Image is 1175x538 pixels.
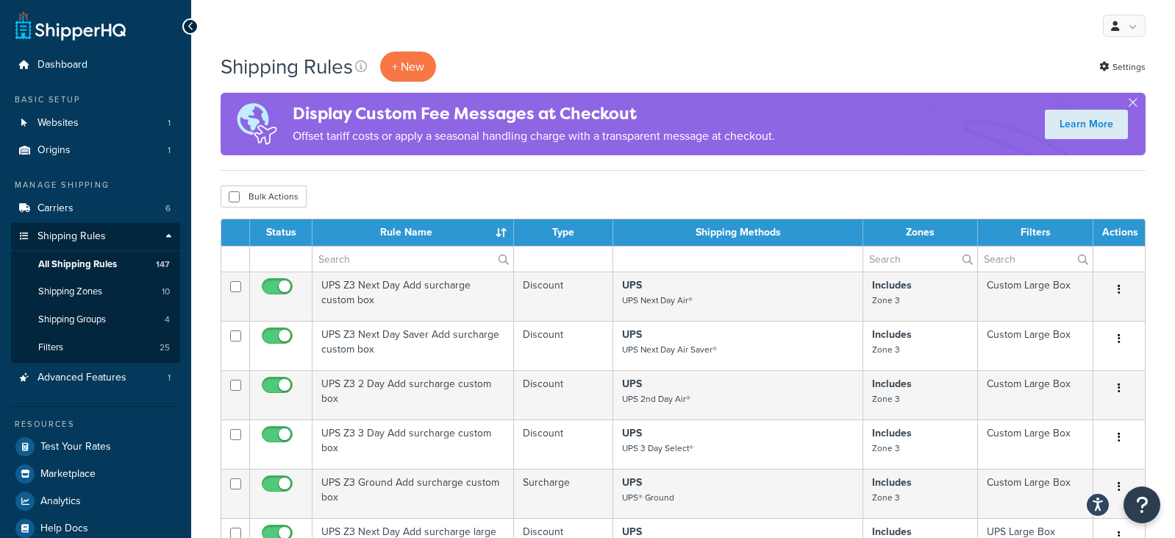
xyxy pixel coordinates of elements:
[37,202,74,215] span: Carriers
[11,364,180,392] a: Advanced Features 1
[11,137,180,164] a: Origins 1
[978,469,1093,518] td: Custom Large Box
[872,294,900,307] small: Zone 3
[514,219,613,246] th: Type
[221,93,293,155] img: duties-banner-06bc72dcb5fe05cb3f9472aba00be2ae8eb53ab6f0d8bb03d382ba314ac3c341.png
[162,286,170,298] span: 10
[11,93,180,106] div: Basic Setup
[978,370,1093,420] td: Custom Large Box
[872,392,900,406] small: Zone 3
[37,372,126,384] span: Advanced Features
[160,341,170,354] span: 25
[1099,57,1146,77] a: Settings
[221,185,307,208] button: Bulk Actions
[978,247,1093,272] input: Search
[380,52,436,82] p: + New
[622,294,693,307] small: UPS Next Day Air®
[11,110,180,137] li: Websites
[11,223,180,363] li: Shipping Rules
[622,343,717,356] small: UPS Next Day Air Saver®
[1093,219,1145,246] th: Actions
[250,219,312,246] th: Status
[11,433,180,460] a: Test Your Rates
[514,420,613,469] td: Discount
[11,137,180,164] li: Origins
[978,272,1093,321] td: Custom Large Box
[40,441,111,453] span: Test Your Rates
[622,376,642,392] strong: UPS
[11,418,180,431] div: Resources
[11,110,180,137] a: Websites 1
[872,343,900,356] small: Zone 3
[312,247,513,272] input: Search
[165,314,170,326] span: 4
[11,251,180,278] li: All Shipping Rules
[312,219,514,246] th: Rule Name : activate to sort column ascending
[168,117,171,130] span: 1
[872,277,912,293] strong: Includes
[40,495,81,508] span: Analytics
[37,230,106,243] span: Shipping Rules
[11,334,180,361] li: Filters
[872,475,912,490] strong: Includes
[514,370,613,420] td: Discount
[1124,486,1160,523] button: Open Resource Center
[38,314,106,326] span: Shipping Groups
[863,219,978,246] th: Zones
[514,272,613,321] td: Discount
[11,306,180,333] li: Shipping Groups
[156,258,170,271] span: 147
[622,327,642,342] strong: UPS
[11,364,180,392] li: Advanced Features
[514,469,613,518] td: Surcharge
[622,425,642,441] strong: UPS
[11,488,180,514] a: Analytics
[872,425,912,441] strong: Includes
[622,442,693,455] small: UPS 3 Day Select®
[622,392,690,406] small: UPS 2nd Day Air®
[293,126,775,146] p: Offset tariff costs or apply a seasonal handling charge with a transparent message at checkout.
[11,461,180,487] a: Marketplace
[38,258,117,271] span: All Shipping Rules
[40,523,88,535] span: Help Docs
[11,278,180,305] a: Shipping Zones 10
[11,223,180,250] a: Shipping Rules
[37,59,87,71] span: Dashboard
[38,341,63,354] span: Filters
[312,370,514,420] td: UPS Z3 2 Day Add surcharge custom box
[168,372,171,384] span: 1
[613,219,864,246] th: Shipping Methods
[514,321,613,370] td: Discount
[38,286,102,298] span: Shipping Zones
[11,52,180,79] a: Dashboard
[863,247,977,272] input: Search
[978,420,1093,469] td: Custom Large Box
[312,469,514,518] td: UPS Z3 Ground Add surcharge custom box
[312,321,514,370] td: UPS Z3 Next Day Saver Add surcharge custom box
[11,278,180,305] li: Shipping Zones
[622,475,642,490] strong: UPS
[872,491,900,504] small: Zone 3
[872,376,912,392] strong: Includes
[165,202,171,215] span: 6
[312,272,514,321] td: UPS Z3 Next Day Add surcharge custom box
[11,179,180,191] div: Manage Shipping
[37,144,71,157] span: Origins
[15,11,126,40] a: ShipperHQ Home
[11,306,180,333] a: Shipping Groups 4
[37,117,79,130] span: Websites
[312,420,514,469] td: UPS Z3 3 Day Add surcharge custom box
[1045,110,1128,139] a: Learn More
[11,251,180,278] a: All Shipping Rules 147
[11,334,180,361] a: Filters 25
[872,327,912,342] strong: Includes
[40,468,96,481] span: Marketplace
[622,277,642,293] strong: UPS
[293,102,775,126] h4: Display Custom Fee Messages at Checkout
[11,195,180,222] li: Carriers
[11,195,180,222] a: Carriers 6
